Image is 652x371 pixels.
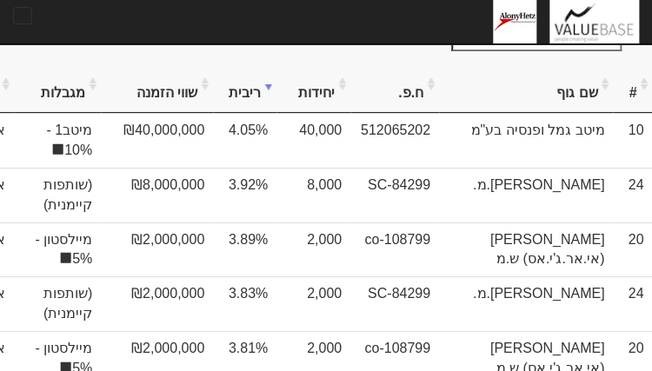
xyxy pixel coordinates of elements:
td: co-108799 [350,222,439,277]
td: ₪2,000,000 [101,276,213,331]
td: 8,000 [276,168,350,222]
td: ₪2,000,000 [101,222,213,277]
td: ₪40,000,000 [101,113,213,168]
td: SC-84299 [350,276,439,331]
th: ריבית: activate to sort column ascending [213,56,276,114]
td: 3.89% [213,222,276,277]
td: [PERSON_NAME].מ. [439,168,613,222]
th: ח.פ.: activate to sort column ascending [350,56,439,114]
span: מיילסטון - 5% [23,230,92,270]
td: מיטב גמל ופנסיה בע"מ [439,113,613,168]
td: 3.92% [213,168,276,222]
td: 10 [613,113,652,168]
td: [PERSON_NAME] (אי.אר.ג'י.אס) ש.מ [439,222,613,277]
td: 40,000 [276,113,350,168]
td: 2,000 [276,276,350,331]
th: שם גוף: activate to sort column ascending [439,56,613,114]
td: SC-84299 [350,168,439,222]
td: 3.83% [213,276,276,331]
td: 24 [613,276,652,331]
td: 512065202 [350,113,439,168]
td: 4.05% [213,113,276,168]
th: #: activate to sort column ascending [613,56,652,114]
td: 24 [613,168,652,222]
span: מיטב1 - 10% [23,121,92,161]
td: ₪8,000,000 [101,168,213,222]
span: (שותפות קיימנית) [23,176,92,215]
th: שווי הזמנה: activate to sort column ascending [101,56,213,114]
th: יחידות: activate to sort column ascending [276,56,350,114]
td: 20 [613,222,652,277]
td: 2,000 [276,222,350,277]
td: [PERSON_NAME].מ. [439,276,613,331]
th: מגבלות: activate to sort column ascending [14,56,101,114]
span: (שותפות קיימנית) [23,284,92,324]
